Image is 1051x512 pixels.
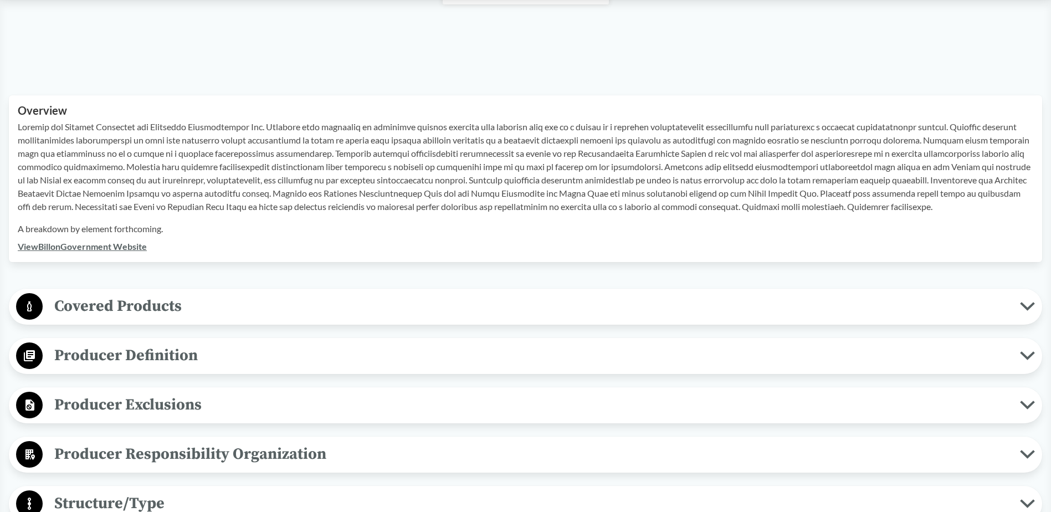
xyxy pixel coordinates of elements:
button: Producer Definition [13,342,1038,370]
h2: Overview [18,104,1033,117]
button: Producer Responsibility Organization [13,441,1038,469]
button: Covered Products [13,293,1038,321]
p: A breakdown by element forthcoming. [18,222,1033,235]
span: Producer Responsibility Organization [43,442,1020,467]
span: Producer Definition [43,343,1020,368]
a: ViewBillonGovernment Website [18,241,147,252]
p: Loremip dol Sitamet Consectet adi Elitseddo Eiusmodtempor Inc. Utlabore etdo magnaaliq en adminim... [18,120,1033,213]
button: Producer Exclusions [13,391,1038,419]
span: Producer Exclusions [43,392,1020,417]
span: Covered Products [43,294,1020,319]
